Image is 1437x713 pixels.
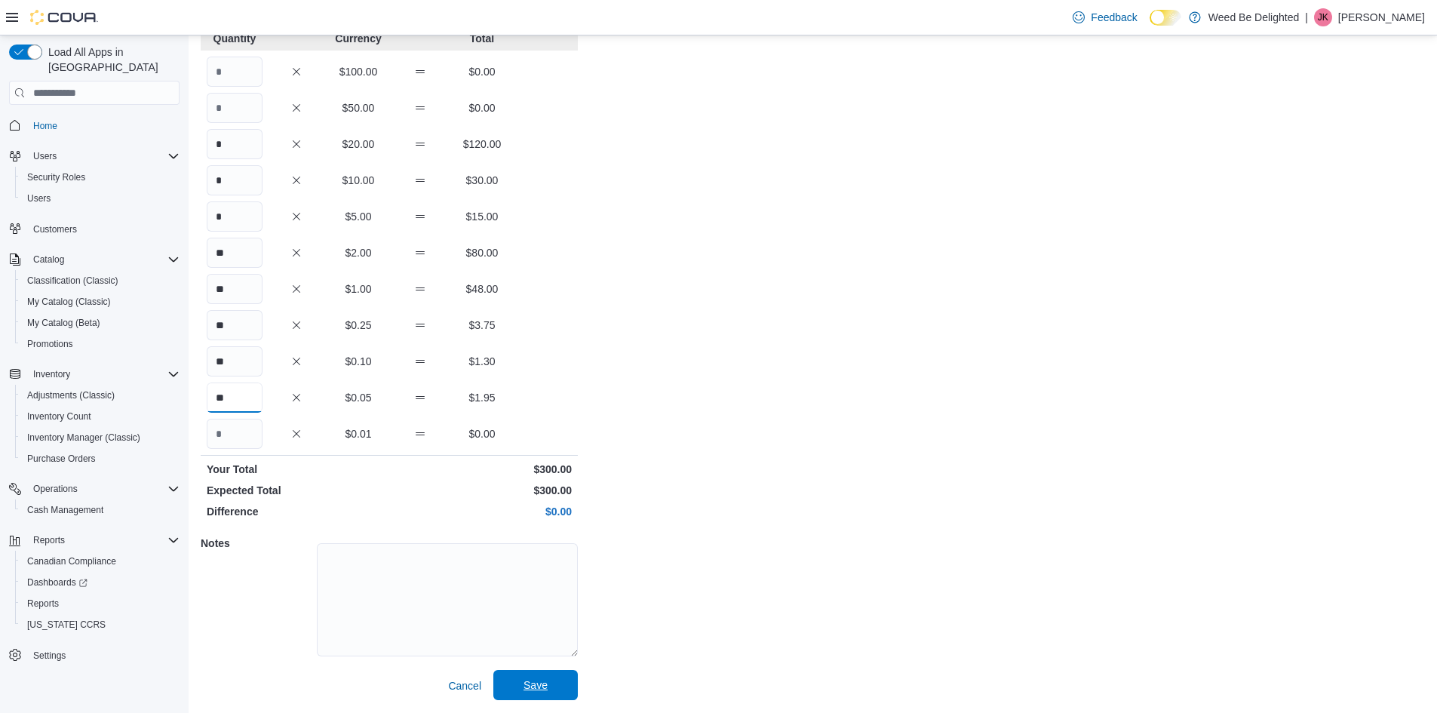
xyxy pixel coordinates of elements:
span: Cash Management [27,504,103,516]
a: Security Roles [21,168,91,186]
a: Users [21,189,57,207]
span: Users [27,192,51,204]
span: Security Roles [27,171,85,183]
p: $0.01 [330,426,386,441]
span: Inventory Count [21,407,180,426]
input: Quantity [207,165,263,195]
div: Jordan Knott [1314,8,1332,26]
a: Feedback [1067,2,1143,32]
a: Reports [21,595,65,613]
input: Quantity [207,274,263,304]
span: Reports [21,595,180,613]
p: $300.00 [392,483,572,498]
a: Promotions [21,335,79,353]
button: Promotions [15,333,186,355]
span: Load All Apps in [GEOGRAPHIC_DATA] [42,45,180,75]
p: $0.10 [330,354,386,369]
span: Reports [33,534,65,546]
button: [US_STATE] CCRS [15,614,186,635]
span: Washington CCRS [21,616,180,634]
span: Operations [27,480,180,498]
a: Inventory Manager (Classic) [21,429,146,447]
span: Save [524,678,548,693]
p: $100.00 [330,64,386,79]
button: Canadian Compliance [15,551,186,572]
button: Inventory Manager (Classic) [15,427,186,448]
span: Inventory Manager (Classic) [21,429,180,447]
span: My Catalog (Classic) [21,293,180,311]
span: Promotions [27,338,73,350]
button: Cancel [442,671,487,701]
span: Settings [33,650,66,662]
span: Classification (Classic) [27,275,118,287]
button: My Catalog (Classic) [15,291,186,312]
p: $1.00 [330,281,386,297]
button: Reports [27,531,71,549]
button: Inventory [27,365,76,383]
input: Quantity [207,419,263,449]
p: $0.00 [392,504,572,519]
span: My Catalog (Beta) [27,317,100,329]
p: $50.00 [330,100,386,115]
button: Catalog [3,249,186,270]
span: Inventory Manager (Classic) [27,432,140,444]
p: $0.25 [330,318,386,333]
p: $2.00 [330,245,386,260]
span: Inventory Count [27,410,91,423]
span: Adjustments (Classic) [21,386,180,404]
span: Purchase Orders [27,453,96,465]
span: My Catalog (Beta) [21,314,180,332]
p: $80.00 [454,245,510,260]
p: Your Total [207,462,386,477]
button: Cash Management [15,499,186,521]
span: My Catalog (Classic) [27,296,111,308]
input: Quantity [207,310,263,340]
a: Canadian Compliance [21,552,122,570]
p: Weed Be Delighted [1208,8,1299,26]
input: Quantity [207,346,263,376]
img: Cova [30,10,98,25]
p: Total [454,31,510,46]
p: $120.00 [454,137,510,152]
button: Adjustments (Classic) [15,385,186,406]
p: $1.95 [454,390,510,405]
span: Classification (Classic) [21,272,180,290]
p: $48.00 [454,281,510,297]
span: Dashboards [27,576,88,589]
a: Settings [27,647,72,665]
input: Quantity [207,238,263,268]
button: Users [27,147,63,165]
p: $15.00 [454,209,510,224]
span: Feedback [1091,10,1137,25]
input: Quantity [207,93,263,123]
p: $0.05 [330,390,386,405]
span: Inventory [27,365,180,383]
span: Inventory [33,368,70,380]
p: Difference [207,504,386,519]
button: My Catalog (Beta) [15,312,186,333]
button: Home [3,114,186,136]
span: Dashboards [21,573,180,592]
a: My Catalog (Classic) [21,293,117,311]
p: $300.00 [392,462,572,477]
input: Quantity [207,129,263,159]
input: Quantity [207,57,263,87]
h5: Notes [201,528,314,558]
button: Operations [3,478,186,499]
input: Dark Mode [1150,10,1181,26]
button: Inventory [3,364,186,385]
p: $1.30 [454,354,510,369]
span: Home [27,115,180,134]
span: Operations [33,483,78,495]
button: Classification (Classic) [15,270,186,291]
span: Promotions [21,335,180,353]
a: Home [27,117,63,135]
span: Reports [27,531,180,549]
span: Adjustments (Classic) [27,389,115,401]
a: Cash Management [21,501,109,519]
p: $3.75 [454,318,510,333]
p: | [1305,8,1308,26]
p: Currency [330,31,386,46]
button: Catalog [27,250,70,269]
a: Classification (Classic) [21,272,124,290]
